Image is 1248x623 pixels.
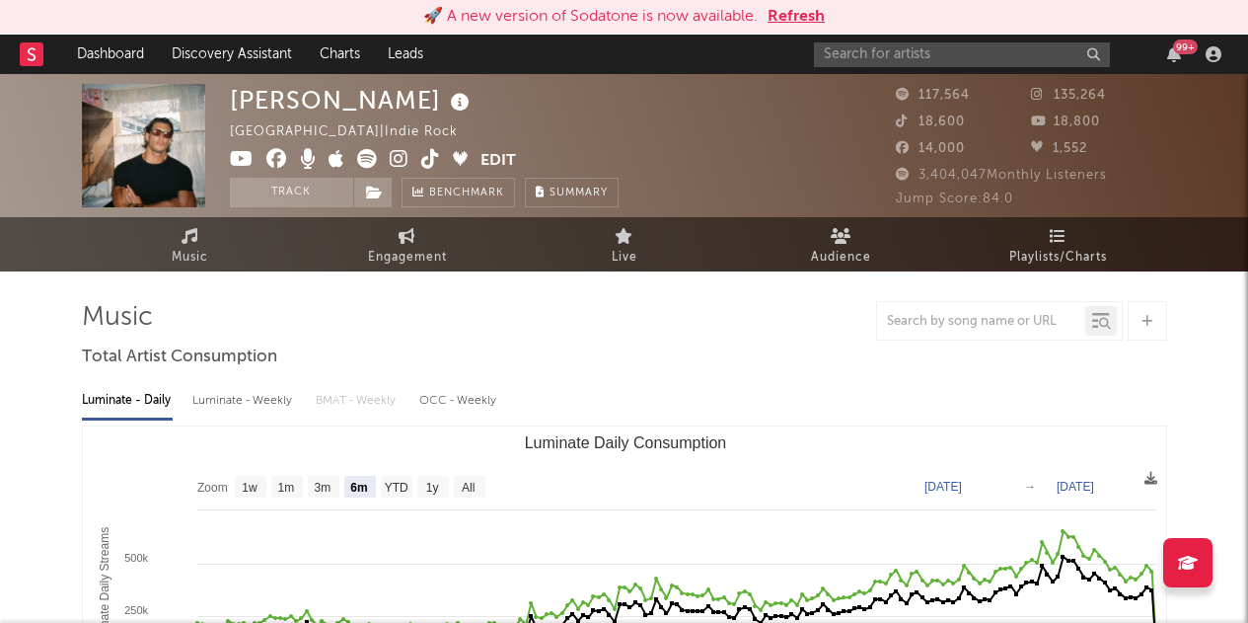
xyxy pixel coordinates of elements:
button: Edit [480,149,516,174]
span: Engagement [368,246,447,270]
span: Total Artist Consumption [82,346,277,369]
text: 6m [350,481,367,495]
span: Music [172,246,208,270]
input: Search by song name or URL [877,314,1085,330]
div: 99 + [1173,39,1198,54]
button: Track [230,178,353,207]
text: → [1024,480,1036,494]
text: 1w [242,481,257,495]
text: Luminate Daily Consumption [524,434,726,451]
div: [PERSON_NAME] [230,84,475,117]
span: 18,800 [1031,116,1100,128]
a: Benchmark [402,178,515,207]
button: 99+ [1167,46,1181,62]
text: Zoom [197,481,228,495]
span: Playlists/Charts [1009,246,1107,270]
button: Refresh [768,5,825,29]
text: [DATE] [924,480,962,494]
a: Charts [306,35,374,74]
span: 117,564 [896,89,970,102]
button: Summary [525,178,619,207]
a: Dashboard [63,35,158,74]
div: OCC - Weekly [419,384,498,418]
input: Search for artists [814,42,1110,67]
div: [GEOGRAPHIC_DATA] | Indie Rock [230,120,480,144]
text: [DATE] [1057,480,1094,494]
span: Jump Score: 84.0 [896,193,1013,205]
text: All [462,481,475,495]
text: 1m [277,481,294,495]
a: Music [82,217,299,272]
span: 18,600 [896,116,965,128]
span: 1,552 [1031,142,1087,155]
span: 3,404,047 Monthly Listeners [896,169,1107,182]
span: 135,264 [1031,89,1106,102]
text: 1y [425,481,438,495]
span: Audience [811,246,871,270]
a: Discovery Assistant [158,35,306,74]
div: 🚀 A new version of Sodatone is now available. [423,5,758,29]
span: 14,000 [896,142,965,155]
a: Engagement [299,217,516,272]
text: 3m [314,481,330,495]
a: Audience [733,217,950,272]
span: Live [612,246,637,270]
text: 250k [124,604,148,616]
span: Summary [550,188,608,198]
div: Luminate - Weekly [192,384,296,418]
span: Benchmark [429,182,504,205]
a: Playlists/Charts [950,217,1167,272]
a: Leads [374,35,437,74]
div: Luminate - Daily [82,384,173,418]
text: YTD [384,481,407,495]
text: 500k [124,552,148,564]
a: Live [516,217,733,272]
